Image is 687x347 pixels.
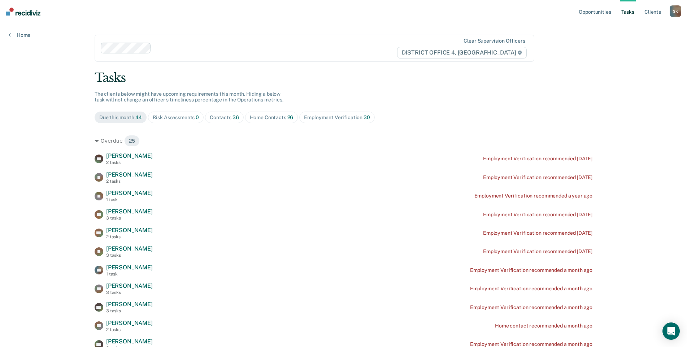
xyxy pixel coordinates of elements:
span: [PERSON_NAME] [106,208,153,215]
span: [PERSON_NAME] [106,190,153,196]
div: Employment Verification recommended [DATE] [483,248,592,255]
div: 3 tasks [106,290,153,295]
button: SK [670,5,681,17]
div: 3 tasks [106,216,153,221]
span: [PERSON_NAME] [106,227,153,234]
span: 30 [364,114,370,120]
div: Employment Verification recommended [DATE] [483,174,592,181]
span: [PERSON_NAME] [106,245,153,252]
div: 2 tasks [106,327,153,332]
div: Overdue 25 [95,135,592,147]
span: 36 [232,114,239,120]
div: Employment Verification recommended a year ago [474,193,593,199]
span: 26 [287,114,294,120]
div: 1 task [106,272,153,277]
div: 3 tasks [106,308,153,313]
div: 3 tasks [106,253,153,258]
div: 2 tasks [106,234,153,239]
span: 25 [124,135,140,147]
div: Employment Verification recommended [DATE] [483,212,592,218]
div: Open Intercom Messenger [662,322,680,340]
div: 2 tasks [106,179,153,184]
span: [PERSON_NAME] [106,171,153,178]
div: Home contact recommended a month ago [495,323,592,329]
div: 2 tasks [106,160,153,165]
span: [PERSON_NAME] [106,301,153,308]
div: Risk Assessments [153,114,199,121]
span: 44 [135,114,142,120]
div: Tasks [95,70,592,85]
div: Employment Verification recommended a month ago [470,267,592,273]
div: Employment Verification recommended [DATE] [483,156,592,162]
img: Recidiviz [6,8,40,16]
div: Due this month [99,114,142,121]
span: [PERSON_NAME] [106,320,153,326]
div: Employment Verification recommended [DATE] [483,230,592,236]
div: Employment Verification recommended a month ago [470,286,592,292]
div: 1 task [106,197,153,202]
div: Employment Verification recommended a month ago [470,304,592,311]
span: The clients below might have upcoming requirements this month. Hiding a below task will not chang... [95,91,283,103]
span: [PERSON_NAME] [106,264,153,271]
a: Home [9,32,30,38]
span: 0 [196,114,199,120]
span: [PERSON_NAME] [106,282,153,289]
div: Home Contacts [250,114,294,121]
div: Contacts [210,114,239,121]
span: [PERSON_NAME] [106,338,153,345]
div: Clear supervision officers [464,38,525,44]
div: Employment Verification [304,114,370,121]
span: DISTRICT OFFICE 4, [GEOGRAPHIC_DATA] [397,47,527,58]
span: [PERSON_NAME] [106,152,153,159]
div: S K [670,5,681,17]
